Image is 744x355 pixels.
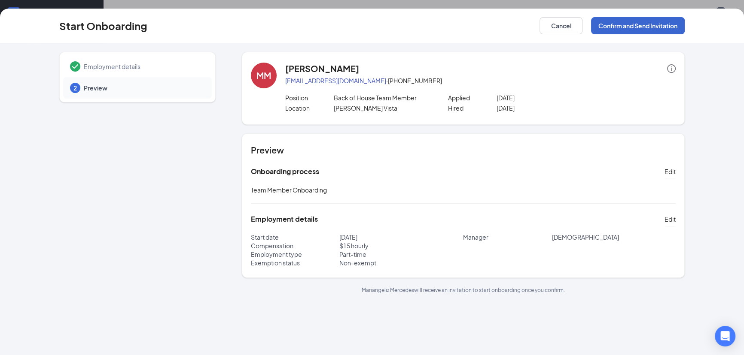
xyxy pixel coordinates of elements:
[251,186,327,194] span: Team Member Onboarding
[665,165,676,178] button: Edit
[73,84,77,92] span: 2
[251,250,339,259] p: Employment type
[463,233,552,241] p: Manager
[251,144,676,156] h4: Preview
[665,167,676,176] span: Edit
[334,104,431,112] p: [PERSON_NAME] Vista
[256,69,271,81] div: MM
[251,214,318,224] h5: Employment details
[285,76,676,85] p: · [PHONE_NUMBER]
[84,84,203,92] span: Preview
[251,233,339,241] p: Start date
[591,17,685,34] button: Confirm and Send Invitation
[285,63,359,75] h4: [PERSON_NAME]
[552,233,676,241] p: [DEMOGRAPHIC_DATA]
[251,167,319,176] h5: Onboarding process
[540,17,582,34] button: Cancel
[59,18,147,33] h3: Start Onboarding
[285,77,386,84] a: [EMAIL_ADDRESS][DOMAIN_NAME]
[339,259,463,267] p: Non-exempt
[448,104,497,112] p: Hired
[70,61,80,72] svg: Checkmark
[665,212,676,226] button: Edit
[285,93,334,102] p: Position
[339,233,463,241] p: [DATE]
[334,93,431,102] p: Back of House Team Member
[667,64,676,73] span: info-circle
[84,62,203,71] span: Employment details
[448,93,497,102] p: Applied
[665,215,676,223] span: Edit
[497,104,594,112] p: [DATE]
[339,241,463,250] p: $ 15 hourly
[242,286,685,294] p: Mariangeliz Mercedes will receive an invitation to start onboarding once you confirm.
[251,241,339,250] p: Compensation
[715,326,735,346] div: Open Intercom Messenger
[251,259,339,267] p: Exemption status
[497,93,594,102] p: [DATE]
[285,104,334,112] p: Location
[339,250,463,259] p: Part-time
